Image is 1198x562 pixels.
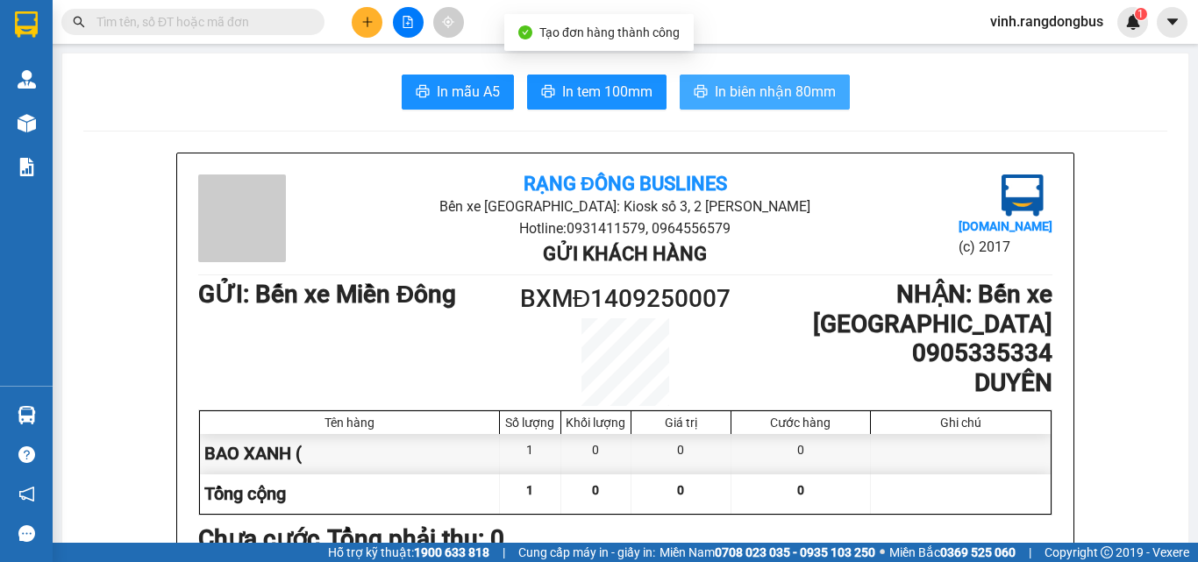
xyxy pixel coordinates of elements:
[198,524,320,553] b: Chưa cước
[204,483,286,504] span: Tổng cộng
[503,543,505,562] span: |
[1157,7,1187,38] button: caret-down
[327,524,504,553] b: Tổng phải thu: 0
[889,543,1016,562] span: Miền Bắc
[543,243,707,265] b: Gửi khách hàng
[518,25,532,39] span: check-circle
[715,81,836,103] span: In biên nhận 80mm
[18,486,35,502] span: notification
[442,16,454,28] span: aim
[524,173,727,195] b: Rạng Đông Buslines
[1135,8,1147,20] sup: 1
[715,545,875,559] strong: 0708 023 035 - 0935 103 250
[18,158,36,176] img: solution-icon
[433,7,464,38] button: aim
[402,16,414,28] span: file-add
[340,196,909,217] li: Bến xe [GEOGRAPHIC_DATA]: Kiosk số 3, 2 [PERSON_NAME]
[636,416,726,430] div: Giá trị
[518,543,655,562] span: Cung cấp máy in - giấy in:
[414,545,489,559] strong: 1900 633 818
[561,434,631,473] div: 0
[18,114,36,132] img: warehouse-icon
[680,75,850,110] button: printerIn biên nhận 80mm
[1165,14,1180,30] span: caret-down
[200,434,500,473] div: BAO XANH (
[500,434,561,473] div: 1
[204,416,495,430] div: Tên hàng
[813,280,1052,338] b: NHẬN : Bến xe [GEOGRAPHIC_DATA]
[15,11,38,38] img: logo-vxr
[518,280,732,318] h1: BXMĐ1409250007
[198,280,456,309] b: GỬI : Bến xe Miền Đông
[959,236,1052,258] li: (c) 2017
[18,525,35,542] span: message
[694,84,708,101] span: printer
[361,16,374,28] span: plus
[96,12,303,32] input: Tìm tên, số ĐT hoặc mã đơn
[660,543,875,562] span: Miền Nam
[18,406,36,424] img: warehouse-icon
[416,84,430,101] span: printer
[1101,546,1113,558] span: copyright
[393,7,424,38] button: file-add
[940,545,1016,559] strong: 0369 525 060
[340,217,909,239] li: Hotline: 0931411579, 0964556579
[437,81,500,103] span: In mẫu A5
[73,16,85,28] span: search
[631,434,731,473] div: 0
[526,483,533,497] span: 1
[732,368,1052,398] h1: DUYÊN
[736,416,866,430] div: Cước hàng
[1029,543,1031,562] span: |
[1125,14,1141,30] img: icon-new-feature
[527,75,667,110] button: printerIn tem 100mm
[541,84,555,101] span: printer
[18,446,35,463] span: question-circle
[976,11,1117,32] span: vinh.rangdongbus
[797,483,804,497] span: 0
[1137,8,1144,20] span: 1
[352,7,382,38] button: plus
[592,483,599,497] span: 0
[562,81,652,103] span: In tem 100mm
[959,219,1052,233] b: [DOMAIN_NAME]
[880,549,885,556] span: ⚪️
[732,338,1052,368] h1: 0905335334
[18,70,36,89] img: warehouse-icon
[328,543,489,562] span: Hỗ trợ kỹ thuật:
[677,483,684,497] span: 0
[875,416,1046,430] div: Ghi chú
[731,434,871,473] div: 0
[539,25,680,39] span: Tạo đơn hàng thành công
[566,416,626,430] div: Khối lượng
[1002,174,1044,217] img: logo.jpg
[402,75,514,110] button: printerIn mẫu A5
[504,416,556,430] div: Số lượng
